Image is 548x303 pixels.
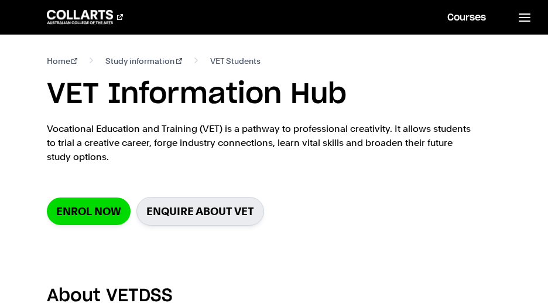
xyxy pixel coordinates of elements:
[47,122,474,164] p: Vocational Education and Training (VET) is a pathway to professional creativity. It allows studen...
[47,77,502,113] h1: VET Information Hub
[210,54,261,68] span: VET Students
[47,10,123,24] div: Go to homepage
[47,54,78,68] a: Home
[105,54,182,68] a: Study information
[136,197,264,226] a: Enquire about VET
[47,198,131,225] a: Enrol Now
